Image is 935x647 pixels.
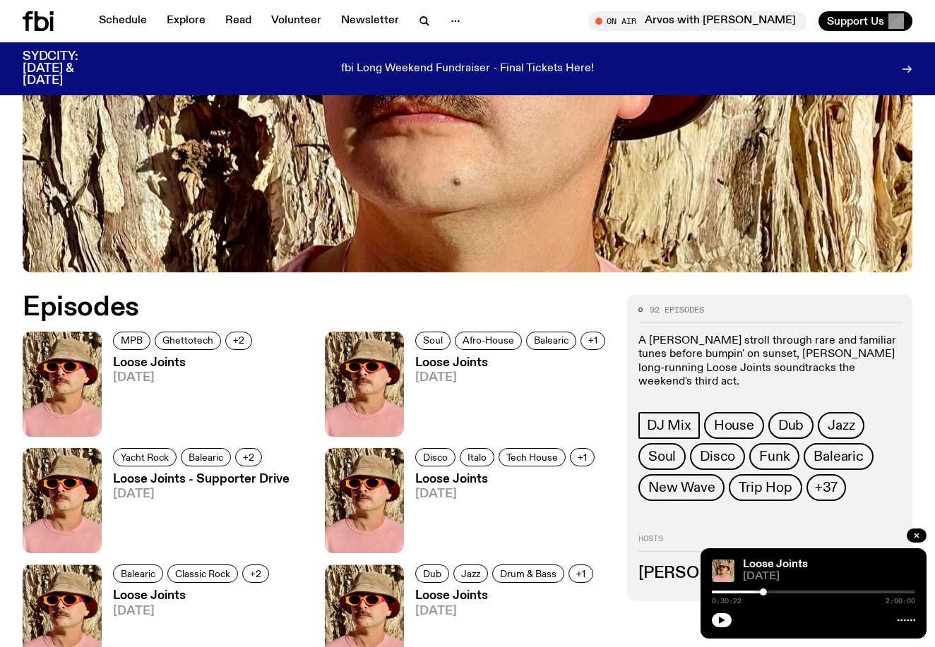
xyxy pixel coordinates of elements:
[158,11,214,31] a: Explore
[113,564,163,583] a: Balearic
[759,449,790,464] span: Funk
[818,412,864,439] a: Jazz
[121,452,169,462] span: Yacht Rock
[580,332,605,350] button: +1
[704,412,764,439] a: House
[506,452,558,462] span: Tech House
[415,590,597,602] h3: Loose Joints
[815,480,838,495] span: +37
[588,11,807,31] button: On AirArvos with [PERSON_NAME]
[121,569,155,579] span: Balearic
[700,449,735,464] span: Disco
[500,569,556,579] span: Drum & Bass
[113,372,256,384] span: [DATE]
[647,418,691,433] span: DJ Mix
[648,449,676,464] span: Soul
[712,560,734,582] img: Tyson stands in front of a paperbark tree wearing orange sunglasses, a suede bucket hat and a pin...
[113,473,290,485] h3: Loose Joints - Supporter Drive
[463,335,514,346] span: Afro-House
[113,590,273,602] h3: Loose Joints
[638,334,901,389] p: A [PERSON_NAME] stroll through rare and familiar tunes before bumpin' on sunset, [PERSON_NAME] lo...
[23,332,102,437] img: Tyson stands in front of a paperbark tree wearing orange sunglasses, a suede bucket hat and a pin...
[90,11,155,31] a: Schedule
[404,357,609,437] a: Loose Joints[DATE]
[113,357,256,369] h3: Loose Joints
[743,572,915,582] span: [DATE]
[225,332,252,350] button: +2
[638,412,700,439] a: DJ Mix
[325,332,404,437] img: Tyson stands in front of a paperbark tree wearing orange sunglasses, a suede bucket hat and a pin...
[818,11,912,31] button: Support Us
[415,372,609,384] span: [DATE]
[181,448,231,466] a: Balearic
[743,559,808,570] a: Loose Joints
[568,564,593,583] button: +1
[415,332,451,350] a: Soul
[886,598,915,605] span: 2:00:00
[415,357,609,369] h3: Loose Joints
[423,569,441,579] span: Dub
[415,564,449,583] a: Dub
[461,569,480,579] span: Jazz
[242,564,269,583] button: +2
[415,448,455,466] a: Disco
[415,605,597,617] span: [DATE]
[113,448,177,466] a: Yacht Rock
[814,449,863,464] span: Balearic
[467,452,487,462] span: Italo
[121,335,143,346] span: MPB
[175,569,230,579] span: Classic Rock
[263,11,330,31] a: Volunteer
[423,452,448,462] span: Disco
[453,564,488,583] a: Jazz
[217,11,260,31] a: Read
[576,569,585,579] span: +1
[638,443,686,470] a: Soul
[690,443,745,470] a: Disco
[235,448,262,466] button: +2
[233,335,244,346] span: +2
[23,448,102,553] img: Tyson stands in front of a paperbark tree wearing orange sunglasses, a suede bucket hat and a pin...
[155,332,221,350] a: Ghettotech
[739,480,792,495] span: Trip Hop
[714,418,754,433] span: House
[243,452,254,462] span: +2
[113,605,273,617] span: [DATE]
[749,443,799,470] a: Funk
[455,332,522,350] a: Afro-House
[534,335,568,346] span: Balearic
[638,474,725,501] a: New Wave
[23,295,610,320] h2: Episodes
[325,448,404,553] img: Tyson stands in front of a paperbark tree wearing orange sunglasses, a suede bucket hat and a pin...
[189,452,223,462] span: Balearic
[778,418,804,433] span: Dub
[162,335,213,346] span: Ghettotech
[499,448,566,466] a: Tech House
[729,474,802,501] a: Trip Hop
[828,418,854,433] span: Jazz
[570,448,595,466] button: +1
[415,488,599,500] span: [DATE]
[102,357,256,437] a: Loose Joints[DATE]
[578,452,587,462] span: +1
[113,488,290,500] span: [DATE]
[415,473,599,485] h3: Loose Joints
[650,306,704,314] span: 92 episodes
[423,335,443,346] span: Soul
[102,473,290,553] a: Loose Joints - Supporter Drive[DATE]
[827,15,884,28] span: Support Us
[768,412,814,439] a: Dub
[167,564,238,583] a: Classic Rock
[806,474,846,501] button: +37
[113,332,150,350] a: MPB
[250,569,261,579] span: +2
[333,11,407,31] a: Newsletter
[460,448,494,466] a: Italo
[341,63,594,75] p: fbi Long Weekend Fundraiser - Final Tickets Here!
[526,332,576,350] a: Balearic
[804,443,873,470] a: Balearic
[588,335,597,346] span: +1
[23,51,113,87] h3: SYDCITY: [DATE] & [DATE]
[492,564,564,583] a: Drum & Bass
